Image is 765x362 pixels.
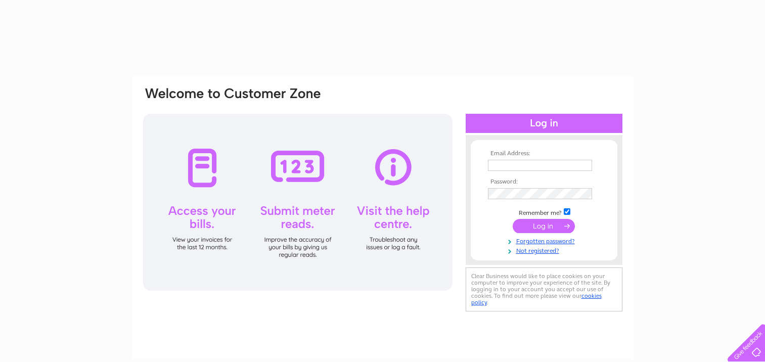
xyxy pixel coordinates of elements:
[513,219,575,233] input: Submit
[488,245,603,255] a: Not registered?
[488,236,603,245] a: Forgotten password?
[485,150,603,157] th: Email Address:
[485,207,603,217] td: Remember me?
[485,178,603,186] th: Password:
[466,267,622,311] div: Clear Business would like to place cookies on your computer to improve your experience of the sit...
[471,292,602,306] a: cookies policy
